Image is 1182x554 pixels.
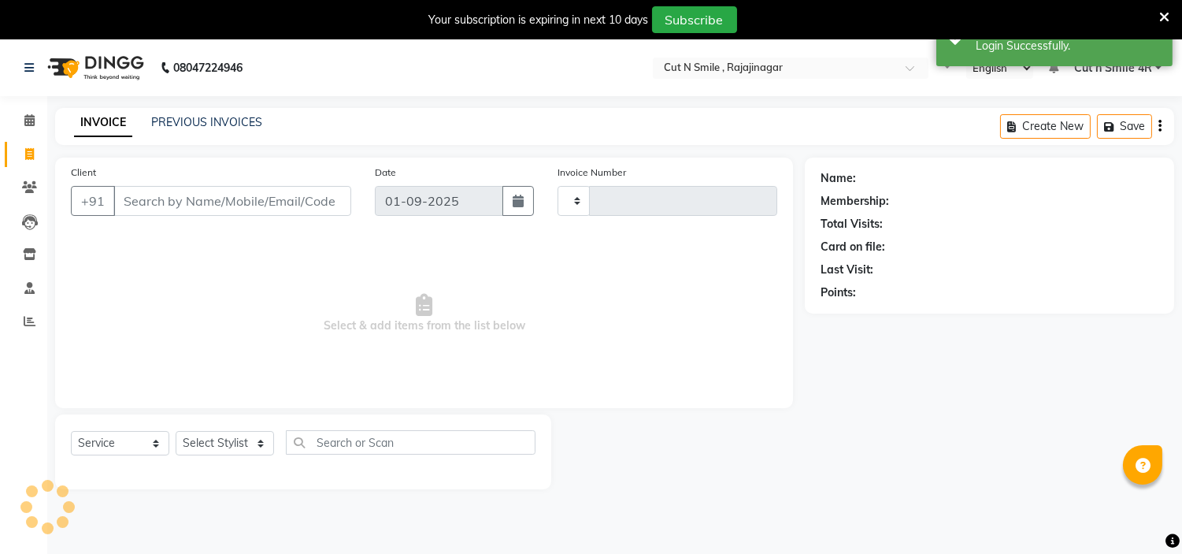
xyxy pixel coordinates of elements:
[286,430,535,455] input: Search or Scan
[113,186,351,216] input: Search by Name/Mobile/Email/Code
[1074,60,1152,76] span: Cut n Smile 4R
[558,165,626,180] label: Invoice Number
[151,115,262,129] a: PREVIOUS INVOICES
[173,46,243,90] b: 08047224946
[71,186,115,216] button: +91
[821,239,885,255] div: Card on file:
[375,165,396,180] label: Date
[1000,114,1091,139] button: Create New
[821,262,873,278] div: Last Visit:
[40,46,148,90] img: logo
[71,235,777,392] span: Select & add items from the list below
[821,284,856,301] div: Points:
[1097,114,1152,139] button: Save
[652,6,737,33] button: Subscribe
[429,12,649,28] div: Your subscription is expiring in next 10 days
[821,193,889,210] div: Membership:
[71,165,96,180] label: Client
[976,38,1161,54] div: Login Successfully.
[821,216,883,232] div: Total Visits:
[74,109,132,137] a: INVOICE
[821,170,856,187] div: Name:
